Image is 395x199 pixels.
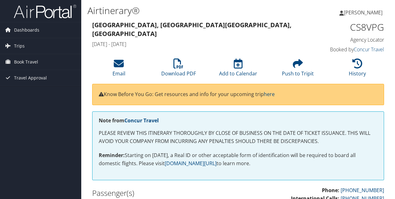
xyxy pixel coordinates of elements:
[349,62,366,77] a: History
[318,36,384,43] h4: Agency Locator
[318,46,384,53] h4: Booked by
[264,91,275,98] a: here
[92,41,309,48] h4: [DATE] - [DATE]
[354,46,384,53] a: Concur Travel
[99,152,125,159] strong: Reminder:
[165,160,217,167] a: [DOMAIN_NAME][URL]
[318,21,384,34] h1: CS8VPG
[282,62,314,77] a: Push to Tripit
[99,129,377,145] p: PLEASE REVIEW THIS ITINERARY THOROUGHLY BY CLOSE OF BUSINESS ON THE DATE OF TICKET ISSUANCE. THIS...
[14,70,47,86] span: Travel Approval
[92,21,292,38] strong: [GEOGRAPHIC_DATA], [GEOGRAPHIC_DATA] [GEOGRAPHIC_DATA], [GEOGRAPHIC_DATA]
[124,117,159,124] a: Concur Travel
[341,187,384,194] a: [PHONE_NUMBER]
[14,54,38,70] span: Book Travel
[322,187,339,194] strong: Phone:
[14,38,25,54] span: Trips
[339,3,389,22] a: [PERSON_NAME]
[99,117,159,124] strong: Note from
[14,22,39,38] span: Dashboards
[87,4,288,17] h1: Airtinerary®
[92,188,233,198] h2: Passenger(s)
[99,90,377,99] p: Know Before You Go: Get resources and info for your upcoming trip
[112,62,125,77] a: Email
[219,62,257,77] a: Add to Calendar
[14,4,76,19] img: airportal-logo.png
[99,151,377,167] p: Starting on [DATE], a Real ID or other acceptable form of identification will be required to boar...
[161,62,196,77] a: Download PDF
[344,9,382,16] span: [PERSON_NAME]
